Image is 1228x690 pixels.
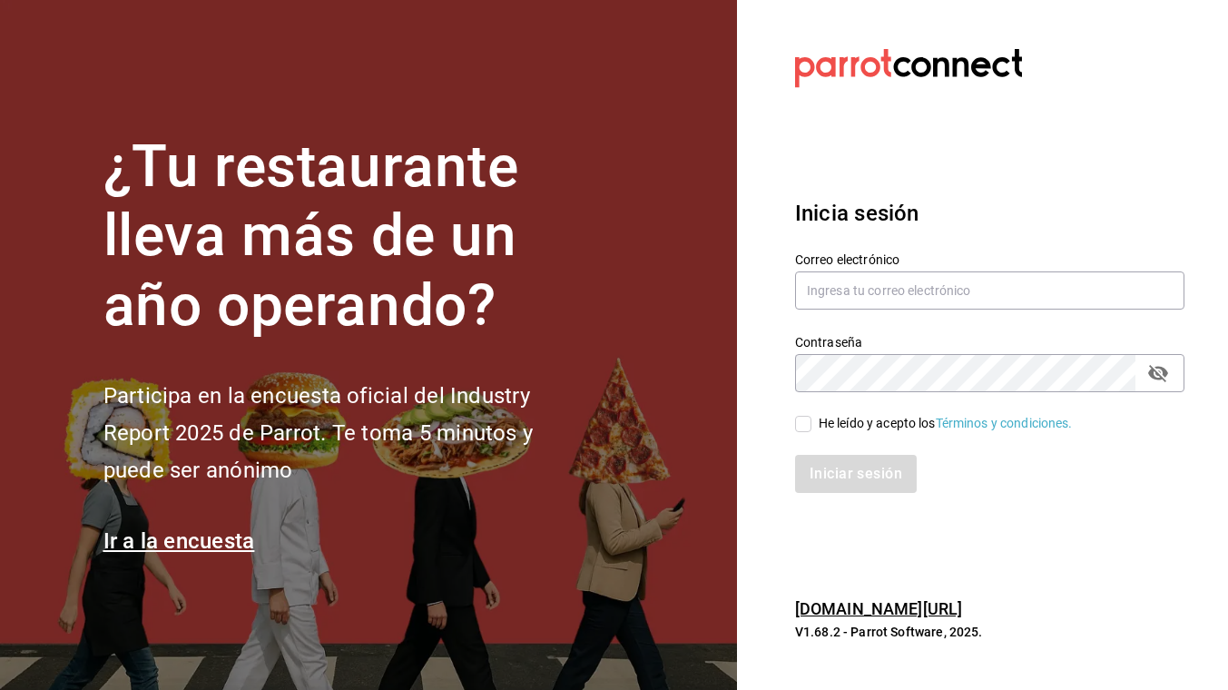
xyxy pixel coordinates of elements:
[795,271,1184,310] input: Ingresa tu correo electrónico
[103,133,594,341] h1: ¿Tu restaurante lleva más de un año operando?
[795,335,1184,348] label: Contraseña
[103,378,594,488] h2: Participa en la encuesta oficial del Industry Report 2025 de Parrot. Te toma 5 minutos y puede se...
[795,252,1184,265] label: Correo electrónico
[819,414,1073,433] div: He leído y acepto los
[795,599,962,618] a: [DOMAIN_NAME][URL]
[103,528,255,554] a: Ir a la encuesta
[795,623,1184,641] p: V1.68.2 - Parrot Software, 2025.
[1143,358,1174,389] button: passwordField
[936,416,1073,430] a: Términos y condiciones.
[795,197,1184,230] h3: Inicia sesión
